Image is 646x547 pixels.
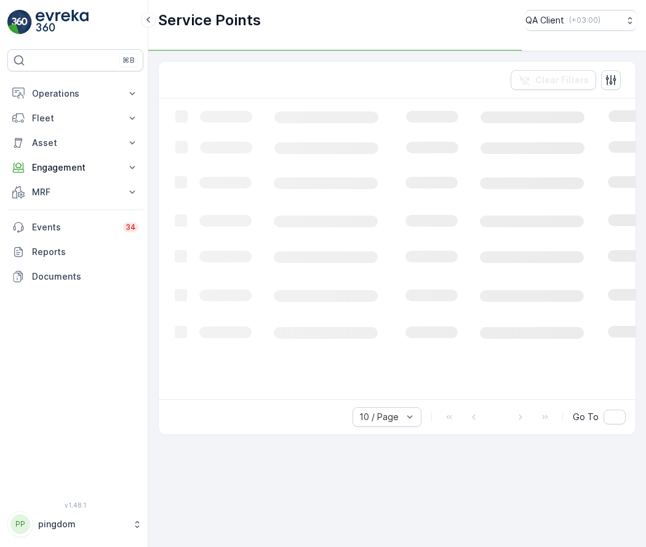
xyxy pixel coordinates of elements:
div: PP [10,514,30,534]
p: Fleet [32,112,119,124]
button: QA Client(+03:00) [525,10,636,31]
img: logo [7,10,32,34]
button: Clear Filters [511,70,596,90]
p: Service Points [158,10,261,30]
p: 34 [126,222,136,232]
p: Asset [32,137,119,149]
p: Events [32,221,116,233]
p: Reports [32,246,138,258]
a: Documents [7,264,143,289]
p: Engagement [32,161,119,174]
span: v 1.48.1 [7,501,143,509]
p: ⌘B [122,55,135,65]
a: Reports [7,240,143,264]
button: Fleet [7,106,143,131]
button: MRF [7,180,143,205]
button: Operations [7,81,143,106]
img: logo_light-DOdMpM7g.png [36,10,89,34]
button: Asset [7,131,143,155]
button: PPpingdom [7,511,143,537]
a: Events34 [7,215,143,240]
p: Documents [32,270,138,283]
span: Go To [573,411,599,423]
p: Operations [32,87,119,100]
p: MRF [32,186,119,198]
p: QA Client [525,14,564,26]
button: Engagement [7,155,143,180]
p: ( +03:00 ) [569,15,600,25]
p: pingdom [38,518,126,530]
p: Clear Filters [535,74,589,86]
